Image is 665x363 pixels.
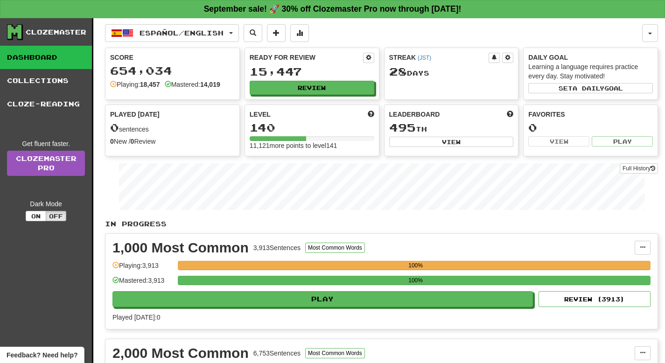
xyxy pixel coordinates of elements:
div: 140 [250,122,374,133]
div: 0 [528,122,653,133]
div: 3,913 Sentences [253,243,301,252]
button: Full History [620,163,658,174]
div: 6,753 Sentences [253,349,301,358]
strong: 18,457 [140,81,160,88]
button: More stats [290,24,309,42]
div: Clozemaster [26,28,86,37]
span: Played [DATE]: 0 [112,314,160,321]
button: Add sentence to collection [267,24,286,42]
strong: September sale! 🚀 30% off Clozemaster Pro now through [DATE]! [204,4,462,14]
span: Leaderboard [389,110,440,119]
button: Play [112,291,533,307]
div: 654,034 [110,65,235,77]
strong: 0 [110,138,114,145]
div: Get fluent faster. [7,139,85,148]
div: Playing: [110,80,160,89]
span: Score more points to level up [368,110,374,119]
span: 0 [110,121,119,134]
button: Off [46,211,66,221]
div: sentences [110,122,235,134]
span: Open feedback widget [7,350,77,360]
button: Review (3913) [539,291,651,307]
span: Level [250,110,271,119]
span: 495 [389,121,416,134]
button: Español/English [105,24,239,42]
button: View [389,137,514,147]
div: 100% [181,261,651,270]
button: Search sentences [244,24,262,42]
div: Dark Mode [7,199,85,209]
div: Playing: 3,913 [112,261,173,276]
div: Day s [389,66,514,78]
div: Daily Goal [528,53,653,62]
div: th [389,122,514,134]
button: Review [250,81,374,95]
div: Mastered: [165,80,220,89]
button: Most Common Words [305,348,365,358]
button: View [528,136,589,147]
span: a daily [573,85,604,91]
span: 28 [389,65,407,78]
strong: 14,019 [200,81,220,88]
div: 1,000 Most Common [112,241,249,255]
span: This week in points, UTC [507,110,513,119]
a: ClozemasterPro [7,151,85,176]
div: New / Review [110,137,235,146]
p: In Progress [105,219,658,229]
div: 15,447 [250,66,374,77]
div: Learning a language requires practice every day. Stay motivated! [528,62,653,81]
div: Score [110,53,235,62]
span: Played [DATE] [110,110,160,119]
div: 100% [181,276,651,285]
button: On [26,211,46,221]
div: 2,000 Most Common [112,346,249,360]
div: Favorites [528,110,653,119]
div: Streak [389,53,489,62]
button: Most Common Words [305,243,365,253]
div: Mastered: 3,913 [112,276,173,291]
div: Ready for Review [250,53,363,62]
button: Seta dailygoal [528,83,653,93]
a: (JST) [418,55,431,61]
div: 11,121 more points to level 141 [250,141,374,150]
span: Español / English [140,29,224,37]
button: Play [592,136,653,147]
strong: 0 [131,138,134,145]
